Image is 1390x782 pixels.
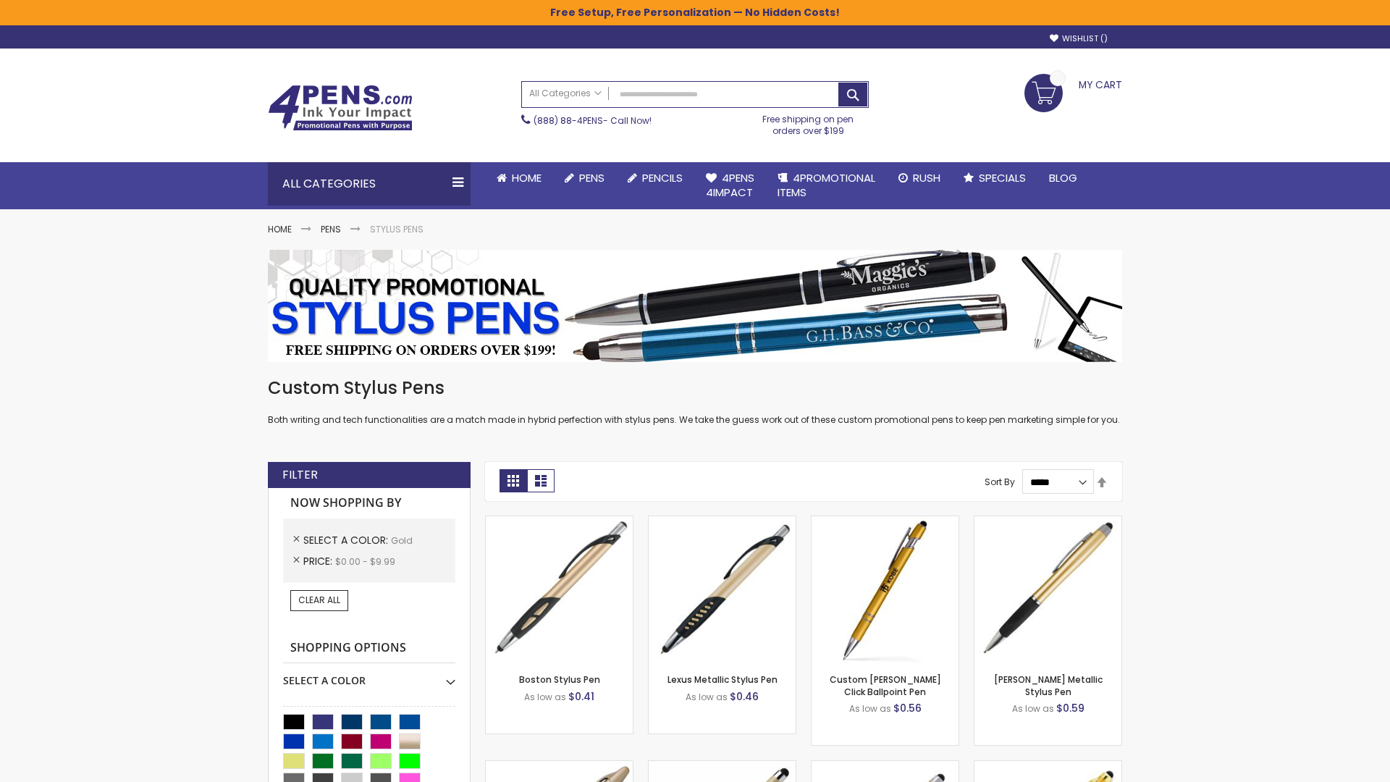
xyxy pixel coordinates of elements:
[694,162,766,209] a: 4Pens4impact
[642,170,683,185] span: Pencils
[268,162,471,206] div: All Categories
[766,162,887,209] a: 4PROMOTIONALITEMS
[1050,33,1108,44] a: Wishlist
[268,223,292,235] a: Home
[579,170,605,185] span: Pens
[303,533,391,547] span: Select A Color
[952,162,1037,194] a: Specials
[1056,701,1084,715] span: $0.59
[974,516,1121,663] img: Lory Metallic Stylus Pen-Gold
[522,82,609,106] a: All Categories
[649,516,796,663] img: Lexus Metallic Stylus Pen-Gold
[730,689,759,704] span: $0.46
[778,170,875,200] span: 4PROMOTIONAL ITEMS
[812,516,959,528] a: Custom Alex II Click Ballpoint Pen-Gold
[283,663,455,688] div: Select A Color
[485,162,553,194] a: Home
[298,594,340,606] span: Clear All
[268,250,1122,362] img: Stylus Pens
[553,162,616,194] a: Pens
[974,760,1121,773] a: I-Stylus-Slim-Gold-Gold
[616,162,694,194] a: Pencils
[303,554,335,568] span: Price
[649,516,796,528] a: Lexus Metallic Stylus Pen-Gold
[519,673,600,686] a: Boston Stylus Pen
[486,516,633,663] img: Boston Stylus Pen-Gold
[500,469,527,492] strong: Grid
[979,170,1026,185] span: Specials
[486,516,633,528] a: Boston Stylus Pen-Gold
[321,223,341,235] a: Pens
[812,516,959,663] img: Custom Alex II Click Ballpoint Pen-Gold
[849,702,891,715] span: As low as
[893,701,922,715] span: $0.56
[667,673,778,686] a: Lexus Metallic Stylus Pen
[268,377,1122,400] h1: Custom Stylus Pens
[290,590,348,610] a: Clear All
[974,516,1121,528] a: Lory Metallic Stylus Pen-Gold
[268,85,413,131] img: 4Pens Custom Pens and Promotional Products
[391,534,413,547] span: Gold
[534,114,652,127] span: - Call Now!
[887,162,952,194] a: Rush
[649,760,796,773] a: Islander Softy Metallic Gel Pen with Stylus-Gold
[370,223,424,235] strong: Stylus Pens
[913,170,940,185] span: Rush
[268,377,1122,426] div: Both writing and tech functionalities are a match made in hybrid perfection with stylus pens. We ...
[985,476,1015,488] label: Sort By
[706,170,754,200] span: 4Pens 4impact
[524,691,566,703] span: As low as
[568,689,594,704] span: $0.41
[686,691,728,703] span: As low as
[512,170,542,185] span: Home
[748,108,869,137] div: Free shipping on pen orders over $199
[812,760,959,773] a: Cali Custom Stylus Gel pen-Gold
[1012,702,1054,715] span: As low as
[283,633,455,664] strong: Shopping Options
[830,673,941,697] a: Custom [PERSON_NAME] Click Ballpoint Pen
[335,555,395,568] span: $0.00 - $9.99
[283,488,455,518] strong: Now Shopping by
[994,673,1103,697] a: [PERSON_NAME] Metallic Stylus Pen
[529,88,602,99] span: All Categories
[1037,162,1089,194] a: Blog
[534,114,603,127] a: (888) 88-4PENS
[1049,170,1077,185] span: Blog
[282,467,318,483] strong: Filter
[486,760,633,773] a: Twist Highlighter-Pen Stylus Combo-Gold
